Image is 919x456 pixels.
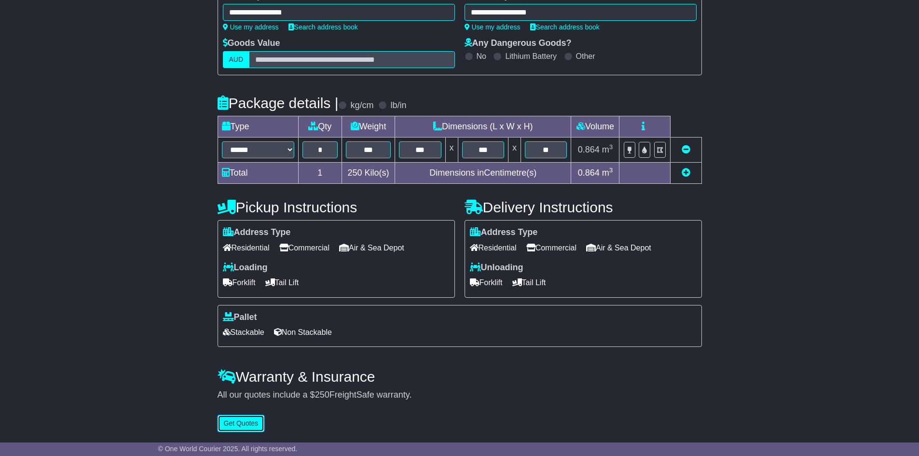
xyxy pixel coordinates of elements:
span: Forklift [223,275,256,290]
span: Tail Lift [512,275,546,290]
td: Volume [571,116,619,138]
label: kg/cm [350,100,373,111]
label: Goods Value [223,38,280,49]
a: Add new item [682,168,690,178]
span: Forklift [470,275,503,290]
a: Remove this item [682,145,690,154]
label: Loading [223,263,268,273]
button: Get Quotes [218,415,265,432]
span: Non Stackable [274,325,332,340]
a: Search address book [288,23,358,31]
label: Address Type [470,227,538,238]
a: Search address book [530,23,600,31]
span: m [602,168,613,178]
label: Other [576,52,595,61]
span: Commercial [526,240,576,255]
td: Weight [342,116,395,138]
h4: Warranty & Insurance [218,369,702,385]
label: Pallet [223,312,257,323]
a: Use my address [223,23,279,31]
span: Tail Lift [265,275,299,290]
span: 0.864 [578,168,600,178]
label: Unloading [470,263,523,273]
td: x [508,138,521,163]
span: Air & Sea Depot [586,240,651,255]
a: Use my address [465,23,521,31]
td: 1 [298,163,342,184]
td: Qty [298,116,342,138]
label: AUD [223,51,250,68]
sup: 3 [609,166,613,174]
label: Lithium Battery [505,52,557,61]
label: lb/in [390,100,406,111]
span: Commercial [279,240,329,255]
h4: Delivery Instructions [465,199,702,215]
span: 250 [315,390,329,400]
td: x [445,138,458,163]
sup: 3 [609,143,613,151]
span: Residential [223,240,270,255]
span: Residential [470,240,517,255]
span: m [602,145,613,154]
span: 250 [348,168,362,178]
label: Any Dangerous Goods? [465,38,572,49]
span: Stackable [223,325,264,340]
td: Type [218,116,298,138]
span: 0.864 [578,145,600,154]
td: Dimensions in Centimetre(s) [395,163,571,184]
span: © One World Courier 2025. All rights reserved. [158,445,298,453]
td: Dimensions (L x W x H) [395,116,571,138]
span: Air & Sea Depot [339,240,404,255]
h4: Pickup Instructions [218,199,455,215]
label: No [477,52,486,61]
h4: Package details | [218,95,339,111]
td: Kilo(s) [342,163,395,184]
td: Total [218,163,298,184]
div: All our quotes include a $ FreightSafe warranty. [218,390,702,401]
label: Address Type [223,227,291,238]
